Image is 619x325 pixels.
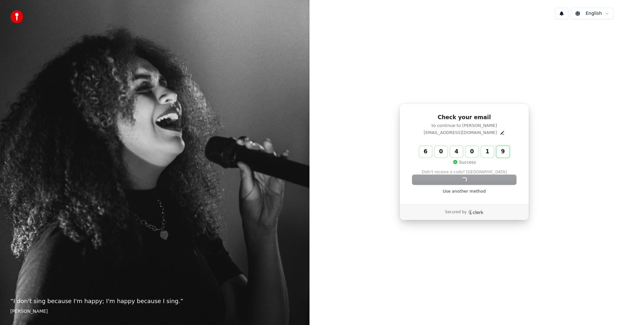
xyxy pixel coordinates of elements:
[424,130,497,136] p: [EMAIL_ADDRESS][DOMAIN_NAME]
[10,297,299,306] p: “ I don't sing because I'm happy; I'm happy because I sing. ”
[468,210,484,215] a: Clerk logo
[412,114,516,121] h1: Check your email
[500,130,505,135] button: Edit
[419,146,522,158] input: Enter verification code
[443,188,486,194] a: Use another method
[453,159,476,165] p: Success
[412,123,516,129] p: to continue to [PERSON_NAME]
[10,308,299,315] footer: [PERSON_NAME]
[10,10,23,23] img: youka
[445,210,467,215] p: Secured by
